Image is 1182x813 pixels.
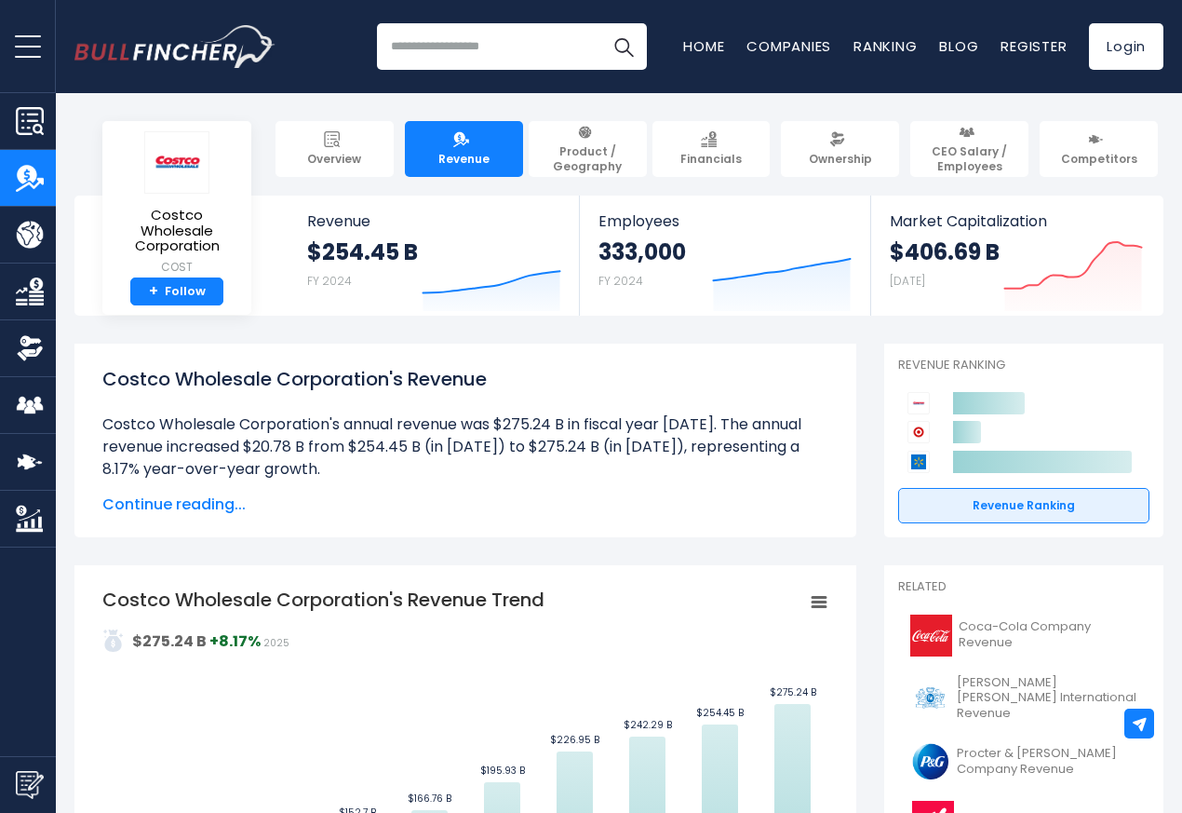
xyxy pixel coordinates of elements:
text: $166.76 B [408,792,451,806]
span: CEO Salary / Employees [919,144,1020,173]
text: $242.29 B [624,718,672,732]
a: Ranking [853,36,917,56]
span: 2025 [263,636,289,650]
text: $226.95 B [550,733,599,747]
a: Product / Geography [529,121,647,177]
a: Competitors [1040,121,1158,177]
small: COST [117,259,236,276]
img: Walmart competitors logo [907,451,930,473]
span: Ownership [809,152,872,167]
a: CEO Salary / Employees [910,121,1028,177]
a: Companies [746,36,831,56]
span: Continue reading... [102,494,828,516]
a: Coca-Cola Company Revenue [898,610,1149,661]
text: $195.93 B [480,764,525,778]
text: $254.45 B [696,706,744,720]
strong: $275.24 B [132,630,207,652]
a: Revenue Ranking [898,488,1149,523]
strong: +8.17% [209,630,261,652]
span: Employees [598,212,851,230]
img: KO logo [909,615,953,657]
text: $275.24 B [770,685,816,699]
img: Target Corporation competitors logo [907,421,930,443]
span: Overview [307,152,361,167]
button: Search [600,23,647,70]
span: Revenue [438,152,490,167]
a: Login [1089,23,1163,70]
a: Costco Wholesale Corporation COST [116,130,237,278]
a: Blog [939,36,978,56]
small: [DATE] [890,273,925,289]
p: Revenue Ranking [898,358,1149,373]
img: Costco Wholesale Corporation competitors logo [907,392,930,414]
strong: + [149,283,158,300]
a: +Follow [130,278,223,306]
strong: $406.69 B [890,237,1000,266]
span: Competitors [1061,152,1137,167]
img: Ownership [16,334,44,362]
a: Procter & [PERSON_NAME] Company Revenue [898,736,1149,787]
strong: $254.45 B [307,237,418,266]
a: Register [1001,36,1067,56]
a: Revenue [405,121,523,177]
span: Financials [680,152,742,167]
small: FY 2024 [598,273,643,289]
small: FY 2024 [307,273,352,289]
img: addasd [102,630,125,652]
img: PM logo [909,677,951,719]
a: Ownership [781,121,899,177]
a: Go to homepage [74,25,275,68]
span: Costco Wholesale Corporation [117,208,236,254]
h1: Costco Wholesale Corporation's Revenue [102,365,828,393]
tspan: Costco Wholesale Corporation's Revenue Trend [102,587,544,613]
li: Costco Wholesale Corporation's annual revenue was $275.24 B in fiscal year [DATE]. The annual rev... [102,413,828,481]
strong: 333,000 [598,237,686,266]
a: Home [683,36,724,56]
p: Related [898,579,1149,595]
a: Financials [652,121,771,177]
img: Bullfincher logo [74,25,275,68]
a: Overview [275,121,394,177]
span: Market Capitalization [890,212,1143,230]
a: [PERSON_NAME] [PERSON_NAME] International Revenue [898,671,1149,727]
span: Product / Geography [537,144,638,173]
span: Revenue [307,212,561,230]
a: Market Capitalization $406.69 B [DATE] [871,196,1162,316]
a: Revenue $254.45 B FY 2024 [289,196,580,316]
a: Employees 333,000 FY 2024 [580,196,869,316]
img: PG logo [909,740,951,782]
